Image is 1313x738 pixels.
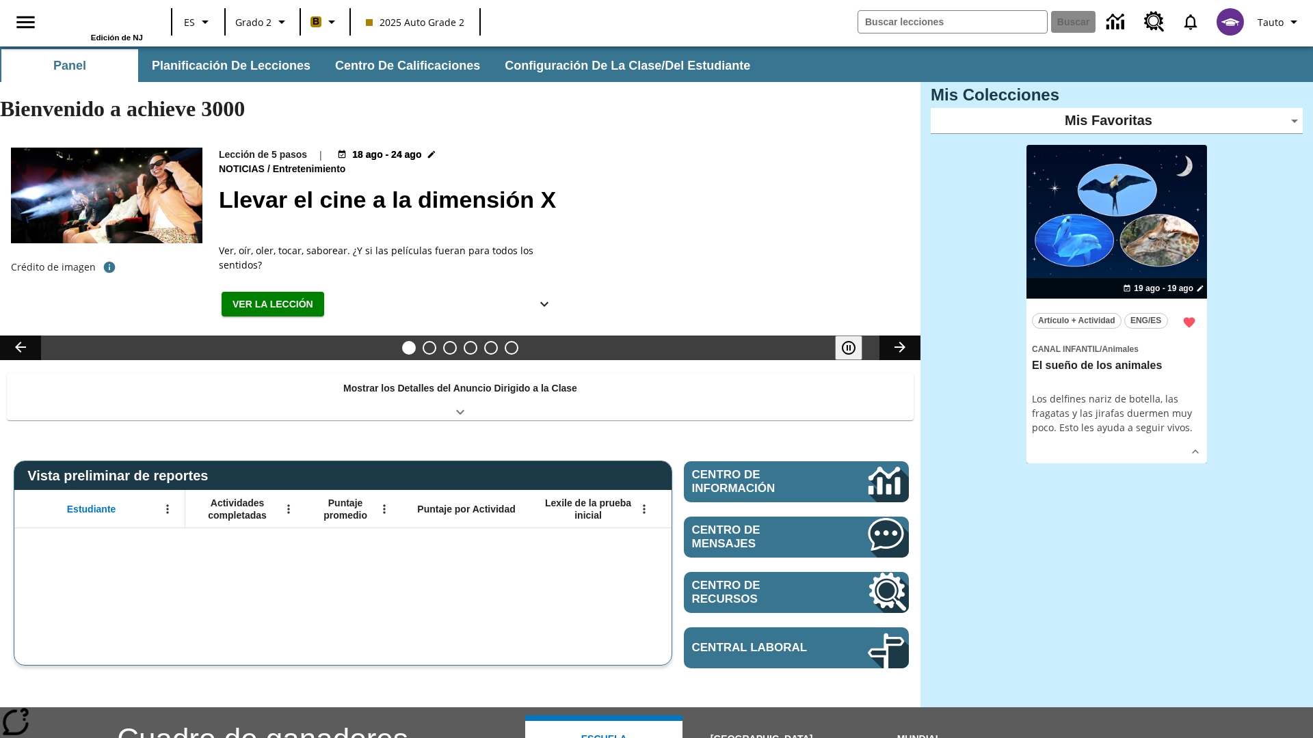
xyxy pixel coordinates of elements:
[67,503,116,515] span: Estudiante
[1100,344,1102,354] span: /
[278,499,299,519] button: Abrir menú
[222,292,324,317] button: Ver la lección
[835,336,862,360] button: Pausar
[1124,313,1168,329] button: ENG/ES
[1032,359,1202,373] h3: El sueño de los animales
[538,497,638,521] span: Lexile de la prueba inicial
[176,10,220,34] button: Lenguaje: ES, Selecciona un idioma
[634,499,654,519] button: Abrir menú
[835,336,876,360] div: Pausar
[443,341,457,355] button: Diapositiva 3 Modas que pasaron de moda
[1098,3,1136,41] a: Centro de información
[1134,282,1193,295] span: 19 ago - 19 ago
[684,627,909,668] a: Central laboral
[1032,313,1122,329] button: Artículo + Actividad
[324,49,491,82] button: Centro de calificaciones
[1,49,138,82] button: Panel
[374,499,395,519] button: Abrir menú
[1102,344,1138,354] span: Animales
[219,162,267,177] span: Noticias
[1120,282,1207,295] button: 19 ago - 19 ago Elegir fechas
[157,499,178,519] button: Abrir menú
[235,15,271,29] span: Grado 2
[1177,310,1202,335] button: Remover de Favoritas
[1208,4,1252,40] button: Escoja un nuevo avatar
[11,148,202,243] img: El panel situado frente a los asientos rocía con agua nebulizada al feliz público en un cine equi...
[184,15,195,29] span: ES
[1258,15,1284,29] span: Tauto
[1032,341,1202,356] span: Tema: Canal Infantil/Animales
[484,341,498,355] button: Diapositiva 5 ¿Cuál es la gran idea?
[684,572,909,613] a: Centro de recursos, Se abrirá en una pestaña nueva.
[402,341,416,355] button: Diapositiva 1 Llevar el cine a la dimensión X
[684,461,909,502] a: Centro de información
[1217,8,1244,36] img: avatar image
[494,49,761,82] button: Configuración de la clase/del estudiante
[1136,3,1173,40] a: Centro de recursos, Se abrirá en una pestaña nueva.
[219,182,904,217] h2: Llevar el cine a la dimensión X
[1032,344,1100,354] span: Canal Infantil
[423,341,436,355] button: Diapositiva 2 ¿Lo quieres con papas fritas?
[366,15,464,29] span: 2025 Auto Grade 2
[141,49,321,82] button: Planificación de lecciones
[684,517,909,558] a: Centro de mensajes
[692,523,827,551] span: Centro de mensajes
[5,2,46,42] button: Abrir el menú lateral
[318,148,323,162] span: |
[334,148,439,162] button: 18 ago - 24 ago Elegir fechas
[1252,10,1308,34] button: Perfil/Configuración
[352,148,421,162] span: 18 ago - 24 ago
[313,497,378,521] span: Puntaje promedio
[1032,392,1202,435] div: Los delfines nariz de botella, las fragatas y las jirafas duermen muy poco. Esto les ayuda a segu...
[531,292,558,317] button: Ver más
[27,468,215,484] span: Vista preliminar de reportes
[931,108,1303,134] div: Mis Favoritas
[1185,441,1206,462] button: Ver más
[692,468,821,495] span: Centro de información
[692,579,827,606] span: Centro de recursos
[343,381,577,396] p: Mostrar los Detalles del Anuncio Dirigido a la Clase
[219,243,561,272] div: Ver, oír, oler, tocar, saborear. ¿Y si las películas fueran para todos los sentidos?
[96,255,123,279] button: Crédito de foto: The Asahi Shimbun vía Getty Images
[273,162,349,177] span: Entretenimiento
[464,341,477,355] button: Diapositiva 4 ¿Los autos del futuro?
[54,6,143,33] a: Portada
[1130,314,1161,328] span: ENG/ES
[230,10,295,34] button: Grado: Grado 2, Elige un grado
[219,148,307,162] p: Lección de 5 pasos
[505,341,518,355] button: Diapositiva 6 Una idea, mucho trabajo
[858,11,1047,33] input: Buscar campo
[1038,314,1115,328] span: Artículo + Actividad
[692,641,827,655] span: Central laboral
[54,5,143,42] div: Portada
[91,33,143,42] span: Edición de NJ
[7,373,914,420] div: Mostrar los Detalles del Anuncio Dirigido a la Clase
[192,497,282,521] span: Actividades completadas
[879,336,920,360] button: Carrusel de lecciones, seguir
[313,13,319,30] span: B
[1173,4,1208,40] a: Notificaciones
[11,260,96,274] p: Crédito de imagen
[417,503,515,515] span: Puntaje por Actividad
[305,10,345,34] button: Boost El color de la clase es anaranjado claro. Cambiar el color de la clase.
[931,85,1303,105] h3: Mis Colecciones
[267,163,270,174] span: /
[1026,145,1207,464] div: lesson details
